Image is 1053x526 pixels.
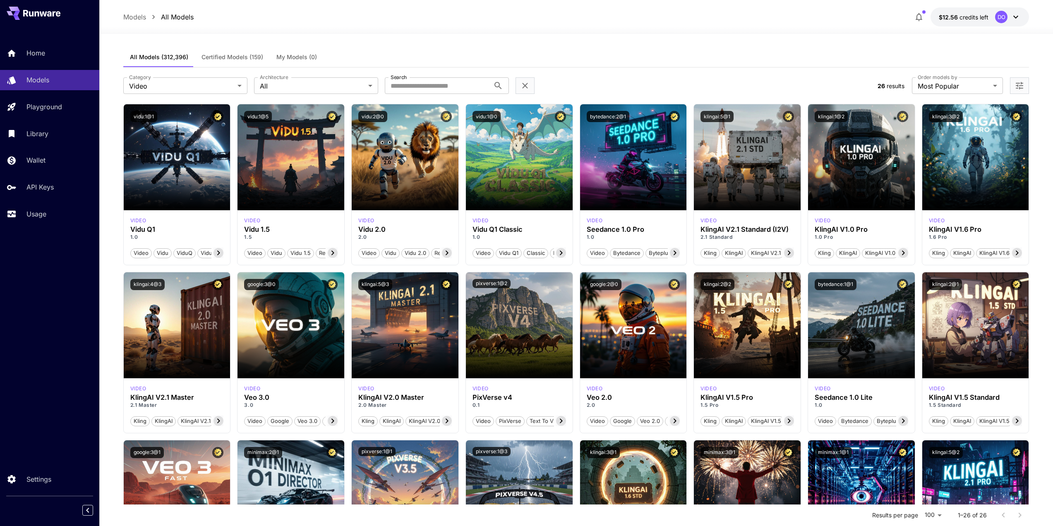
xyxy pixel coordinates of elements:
[587,233,680,241] p: 1.0
[326,447,338,458] button: Certified Model – Vetted for best performance and includes a commercial license.
[177,416,214,426] button: KlingAI v2.1
[326,111,338,122] button: Certified Model – Vetted for best performance and includes a commercial license.
[700,111,734,122] button: klingai:5@1
[473,416,494,426] button: Video
[244,401,338,409] p: 3.0
[976,416,1013,426] button: KlingAI v1.5
[700,394,794,401] h3: KlingAI V1.5 Pro
[322,416,339,426] button: Veo
[700,385,717,392] p: video
[152,417,175,425] span: KlingAI
[950,247,974,258] button: KlingAI
[244,394,338,401] h3: Veo 3.0
[244,447,282,458] button: minimax:2@1
[496,416,525,426] button: PixVerse
[473,447,511,456] button: pixverse:1@3
[587,394,680,401] div: Veo 2.0
[872,511,918,519] p: Results per page
[197,247,223,258] button: Vidu Q1
[123,12,194,22] nav: breadcrumb
[748,249,784,257] span: KlingAI v2.1
[700,401,794,409] p: 1.5 Pro
[244,217,260,224] p: video
[130,385,146,392] div: klingai_2_0_master
[358,416,378,426] button: Kling
[130,217,146,224] div: vidu_q1
[815,233,908,241] p: 1.0 Pro
[260,81,365,91] span: All
[637,416,663,426] button: Veo 2.0
[700,217,717,224] p: video
[520,81,530,91] button: Clear filters (1)
[929,247,948,258] button: Kling
[130,279,165,290] button: klingai:4@3
[473,394,566,401] h3: PixVerse v4
[473,217,489,224] p: video
[405,416,444,426] button: KlingAI v2.0
[748,247,784,258] button: KlingAI v2.1
[939,14,959,21] span: $12.56
[473,401,566,409] p: 0.1
[587,279,621,290] button: google:2@0
[358,217,374,224] p: video
[130,226,224,233] div: Vidu Q1
[359,417,377,425] span: Kling
[722,417,746,425] span: KlingAI
[1011,111,1022,122] button: Certified Model – Vetted for best performance and includes a commercial license.
[26,209,46,219] p: Usage
[130,394,224,401] h3: KlingAI V2.1 Master
[244,279,279,290] button: google:3@0
[815,401,908,409] p: 1.0
[244,233,338,241] p: 1.5
[929,217,945,224] p: video
[929,217,945,224] div: klingai_1_6_pro
[244,416,266,426] button: Video
[244,247,266,258] button: Video
[401,247,429,258] button: Vidu 2.0
[406,417,443,425] span: KlingAI v2.0
[496,417,524,425] span: PixVerse
[959,14,988,21] span: credits left
[161,12,194,22] a: All Models
[815,447,852,458] button: minimax:1@1
[550,249,573,257] span: FLF2V
[129,81,234,91] span: Video
[268,249,285,257] span: Vidu
[950,416,974,426] button: KlingAI
[815,417,836,425] span: Video
[587,249,608,257] span: Video
[862,249,898,257] span: KlingAI v1.0
[748,417,784,425] span: KlingAI v1.5
[815,217,831,224] p: video
[267,247,285,258] button: Vidu
[587,217,603,224] div: seedance_1_0_pro
[268,417,292,425] span: Google
[526,416,568,426] button: Text To Video
[380,417,403,425] span: KlingAI
[929,385,945,392] p: video
[123,12,146,22] p: Models
[130,233,224,241] p: 1.0
[244,217,260,224] div: vidu_1_5
[201,53,263,61] span: Certified Models (159)
[358,447,396,456] button: pixverse:1@1
[701,417,720,425] span: Kling
[700,226,794,233] h3: KlingAI V2.1 Standard (I2V)
[897,279,908,290] button: Certified Model – Vetted for best performance and includes a commercial license.
[950,249,974,257] span: KlingAI
[815,111,848,122] button: klingai:1@2
[276,53,317,61] span: My Models (0)
[244,226,338,233] h3: Vidu 1.5
[815,249,834,257] span: Kling
[524,249,548,257] span: Classic
[637,417,663,425] span: Veo 2.0
[610,416,635,426] button: Google
[862,247,899,258] button: KlingAI v1.0
[358,226,452,233] div: Vidu 2.0
[381,247,400,258] button: Vidu
[1015,81,1024,91] button: Open more filters
[838,417,871,425] span: Bytedance
[700,279,734,290] button: klingai:2@2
